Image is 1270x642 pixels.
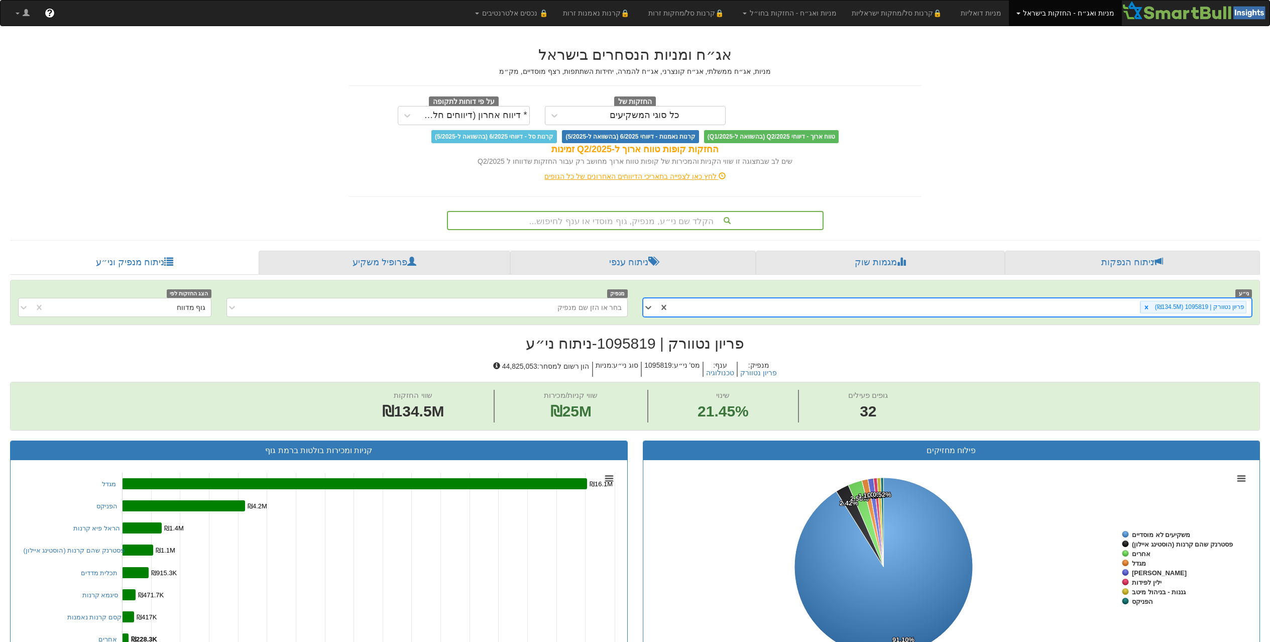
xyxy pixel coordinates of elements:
tspan: פסטרנק שהם קרנות (הוסטינג איילון) [1132,541,1233,548]
div: בחר או הזן שם מנפיק [557,302,622,312]
div: לחץ כאן לצפייה בתאריכי הדיווחים האחרונים של כל הגופים [341,171,929,181]
tspan: 0.62% [870,491,889,498]
img: Smartbull [1122,1,1269,21]
a: פסטרנק שהם קרנות (הוסטינג איילון) [24,547,125,554]
h5: מס' ני״ע : 1095819 [641,362,703,377]
a: 🔒קרנות נאמנות זרות [555,1,641,26]
a: הפניקס [96,502,118,510]
button: פריון נטוורק [740,369,777,377]
div: כל סוגי המשקיעים [610,111,679,121]
div: גוף מדווח [177,302,206,312]
tspan: ₪1.4M [164,524,184,532]
tspan: 2.56% [850,495,869,502]
span: טווח ארוך - דיווחי Q2/2025 (בהשוואה ל-Q1/2025) [704,130,839,143]
span: 32 [848,401,888,422]
tspan: אחרים [1132,550,1150,558]
h5: מניות, אג״ח ממשלתי, אג״ח קונצרני, אג״ח להמרה, יחידות השתתפות, רצף מוסדיים, מק״מ [349,68,921,75]
a: קסם קרנות נאמנות [67,613,122,621]
a: מניות ואג״ח - החזקות בישראל [1009,1,1122,26]
a: 🔒 נכסים אלטרנטיבים [468,1,555,26]
span: קרנות סל - דיווחי 6/2025 (בהשוואה ל-5/2025) [431,130,557,143]
div: החזקות קופות טווח ארוך ל-Q2/2025 זמינות [349,143,921,156]
span: החזקות של [614,96,656,108]
span: על פי דוחות לתקופה [429,96,499,108]
tspan: מגדל [1132,560,1146,567]
span: 21.45% [698,401,749,422]
span: שינוי [716,391,730,399]
a: מגדל [102,480,116,488]
tspan: ₪915.3K [151,569,177,577]
tspan: ₪4.2M [248,502,267,510]
a: ? [37,1,62,26]
tspan: משקיעים לא מוסדיים [1132,531,1190,539]
tspan: ₪1.1M [156,547,175,554]
a: פרופיל משקיע [259,251,510,275]
h5: סוג ני״ע : מניות [592,362,641,377]
a: הראל פיא קרנות [73,524,120,532]
a: תכלית מדדים [81,569,118,577]
span: ? [47,8,52,18]
tspan: 0.65% [867,491,886,499]
a: ניתוח ענפי [510,251,755,275]
span: שווי החזקות [394,391,432,399]
span: שווי קניות/מכירות [544,391,598,399]
h2: פריון נטוורק | 1095819 - ניתוח ני״ע [10,335,1260,352]
h3: פילוח מחזיקים [651,446,1252,455]
tspan: 0.52% [873,491,891,498]
a: ניתוח הנפקות [1005,251,1260,275]
tspan: 1.02% [863,492,882,499]
button: טכנולוגיה [706,369,734,377]
div: שים לב שבתצוגה זו שווי הקניות והמכירות של קופות טווח ארוך מחושב רק עבור החזקות שדווחו ל Q2/2025 [349,156,921,166]
tspan: ₪16.1M [590,480,613,488]
a: מניות דואליות [953,1,1009,26]
tspan: גננות - בניהול מיטב [1132,588,1186,596]
a: סיגמא קרנות [82,591,119,599]
div: פריון נטוורק | 1095819 (₪134.5M) [1152,301,1246,313]
div: * דיווח אחרון (דיווחים חלקיים) [419,111,527,121]
tspan: ₪471.7K [138,591,164,599]
span: מנפיק [607,289,628,298]
h3: קניות ומכירות בולטות ברמת גוף [18,446,620,455]
tspan: ילין לפידות [1132,579,1162,586]
span: ני״ע [1235,289,1252,298]
tspan: ₪417K [137,613,157,621]
h5: מנפיק : [737,362,779,377]
span: ₪25M [550,403,592,419]
a: מגמות שוק [756,251,1005,275]
tspan: [PERSON_NAME] [1132,569,1187,577]
a: ניתוח מנפיק וני״ע [10,251,259,275]
tspan: הפניקס [1132,598,1153,605]
h5: ענף : [703,362,737,377]
a: מניות ואג״ח - החזקות בחו״ל [735,1,844,26]
span: קרנות נאמנות - דיווחי 6/2025 (בהשוואה ל-5/2025) [562,130,699,143]
a: 🔒קרנות סל/מחקות ישראליות [844,1,953,26]
span: גופים פעילים [848,391,888,399]
tspan: 2.42% [840,499,858,507]
h5: הון רשום למסחר : 44,825,053 [491,362,592,377]
span: הצג החזקות לפי [167,289,211,298]
span: ₪134.5M [382,403,444,419]
tspan: 1.10% [858,492,877,500]
a: 🔒קרנות סל/מחקות זרות [641,1,735,26]
h2: אג״ח ומניות הנסחרים בישראל [349,46,921,63]
div: הקלד שם ני״ע, מנפיק, גוף מוסדי או ענף לחיפוש... [448,212,823,229]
